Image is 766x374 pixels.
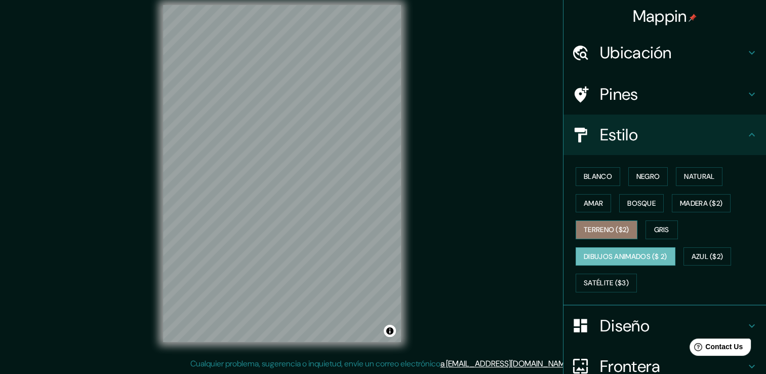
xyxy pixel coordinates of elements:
[692,250,723,263] font: Azul ($2)
[628,167,668,186] button: Negro
[676,334,755,363] iframe: Help widget launcher
[576,247,675,266] button: Dibujos animados ($ 2)
[163,5,401,342] canvas: Mapa
[619,194,664,213] button: Bosque
[600,43,746,63] h4: Ubicación
[576,274,637,292] button: Satélite ($3)
[584,170,612,183] font: Blanco
[600,84,746,104] h4: Pines
[440,358,571,369] a: a [EMAIL_ADDRESS][DOMAIN_NAME]
[576,220,637,239] button: Terreno ($2)
[584,223,629,236] font: Terreno ($2)
[563,115,766,155] div: Estilo
[563,32,766,73] div: Ubicación
[584,277,629,289] font: Satélite ($3)
[584,250,667,263] font: Dibujos animados ($ 2)
[627,197,656,210] font: Bosque
[563,306,766,346] div: Diseño
[576,167,620,186] button: Blanco
[683,247,732,266] button: Azul ($2)
[584,197,603,210] font: Amar
[676,167,722,186] button: Natural
[384,325,396,337] button: Alternar atribución
[646,220,678,239] button: Gris
[654,223,669,236] font: Gris
[680,197,722,210] font: Madera ($2)
[563,74,766,115] div: Pines
[684,170,714,183] font: Natural
[576,194,611,213] button: Amar
[190,358,573,370] p: Cualquier problema, sugerencia o inquietud, envíe un correo electrónico .
[636,170,660,183] font: Negro
[689,14,697,22] img: pin-icon.png
[600,316,746,336] h4: Diseño
[633,6,687,27] font: Mappin
[672,194,731,213] button: Madera ($2)
[600,125,746,145] h4: Estilo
